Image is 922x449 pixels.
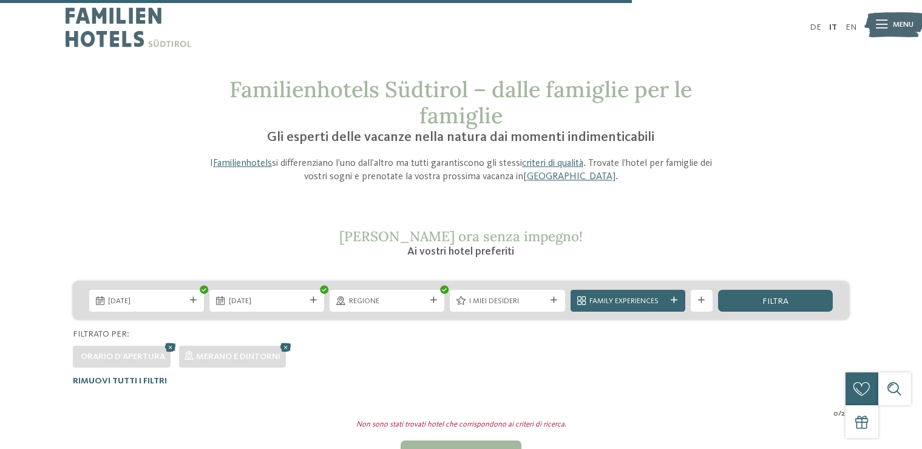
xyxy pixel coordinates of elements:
a: IT [829,23,837,32]
span: [DATE] [108,296,185,307]
a: Familienhotels [213,159,272,168]
span: Family Experiences [589,296,666,307]
a: [GEOGRAPHIC_DATA] [523,172,615,182]
span: Orario d'apertura [81,352,165,361]
a: DE [810,23,821,32]
a: criteri di qualità [522,159,583,168]
span: 27 [841,408,849,419]
span: Ai vostri hotel preferiti [407,246,514,257]
div: Non sono stati trovati hotel che corrispondono ai criteri di ricerca. [64,419,857,430]
span: Familienhotels Südtirol – dalle famiglie per le famiglie [229,75,692,129]
span: [DATE] [229,296,305,307]
span: Regione [349,296,425,307]
span: filtra [762,297,788,306]
a: EN [846,23,856,32]
span: / [838,408,841,419]
span: [PERSON_NAME] ora senza impegno! [339,227,583,245]
p: I si differenziano l’uno dall’altro ma tutti garantiscono gli stessi . Trovate l’hotel per famigl... [202,157,721,184]
span: Rimuovi tutti i filtri [73,377,167,385]
span: 0 [833,408,838,419]
span: Merano e dintorni [196,352,280,361]
span: Menu [893,19,914,30]
span: I miei desideri [469,296,546,307]
span: Gli esperti delle vacanze nella natura dai momenti indimenticabili [267,131,654,144]
span: Filtrato per: [73,330,129,338]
